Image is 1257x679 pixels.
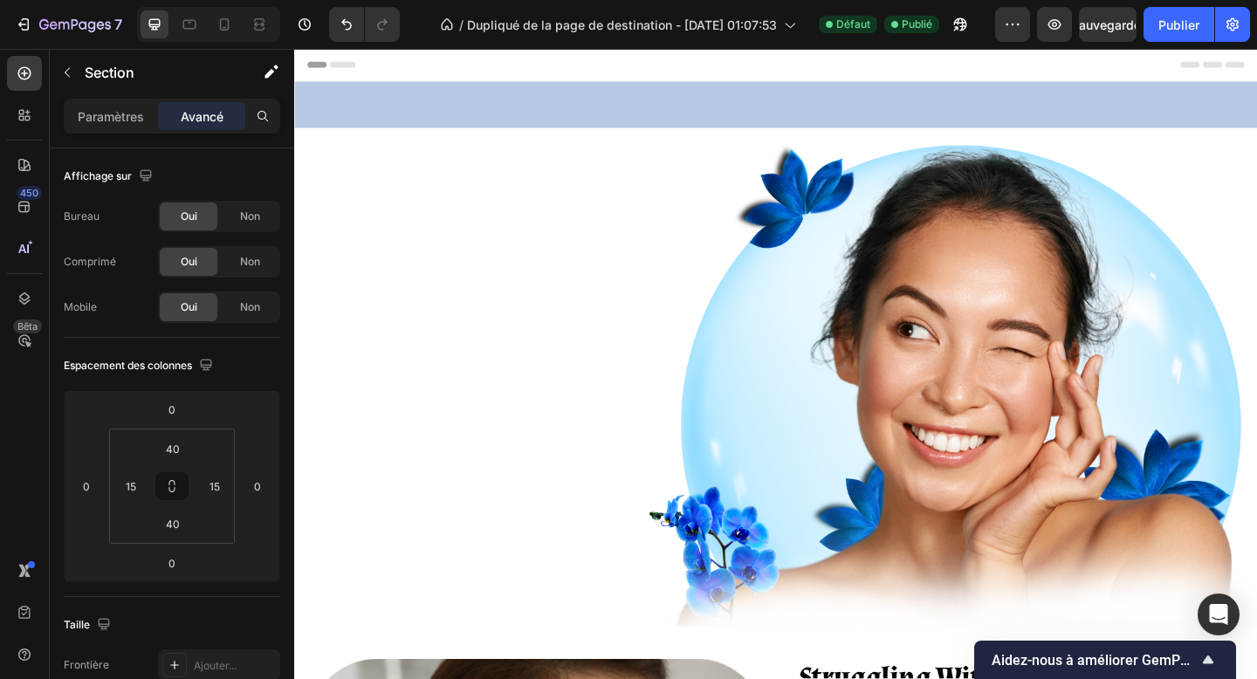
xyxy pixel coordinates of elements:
[64,209,100,223] font: Bureau
[64,618,90,631] font: Taille
[240,255,260,268] font: Non
[467,17,777,32] font: Dupliqué de la page de destination - [DATE] 01:07:53
[64,300,97,313] font: Mobile
[64,658,109,671] font: Frontière
[240,300,260,313] font: Non
[992,652,1218,669] font: Aidez-nous à améliorer GemPages !
[73,473,100,499] input: 0
[902,17,932,31] font: Publié
[78,109,144,124] font: Paramètres
[240,209,260,223] font: Non
[244,473,271,499] input: 0
[1144,7,1214,42] button: Publier
[1158,17,1199,32] font: Publier
[64,255,116,268] font: Comprimé
[155,511,190,537] input: 40px
[181,209,197,223] font: Oui
[181,109,223,124] font: Avancé
[194,659,237,672] font: Ajouter...
[181,255,197,268] font: Oui
[1071,17,1145,32] font: Sauvegarder
[992,649,1219,670] button: Afficher l'enquête - Aidez-nous à améliorer GemPages !
[836,17,870,31] font: Défaut
[992,652,1198,669] span: Help us improve GemPages!
[85,64,134,81] font: Section
[459,17,464,32] font: /
[64,169,132,182] font: Affichage sur
[85,62,228,83] p: Section
[17,320,38,333] font: Bêta
[64,359,192,372] font: Espacement des colonnes
[118,473,144,499] input: 15 px
[329,7,400,42] div: Annuler/Rétablir
[114,16,122,33] font: 7
[1079,7,1137,42] button: Sauvegarder
[294,49,1257,679] iframe: Zone de conception
[1198,593,1240,635] div: Ouvrir Intercom Messenger
[155,396,189,422] input: 0
[20,187,38,199] font: 450
[181,300,197,313] font: Oui
[155,436,190,462] input: 40px
[202,473,228,499] input: 15 px
[7,7,130,42] button: 7
[155,550,189,576] input: 0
